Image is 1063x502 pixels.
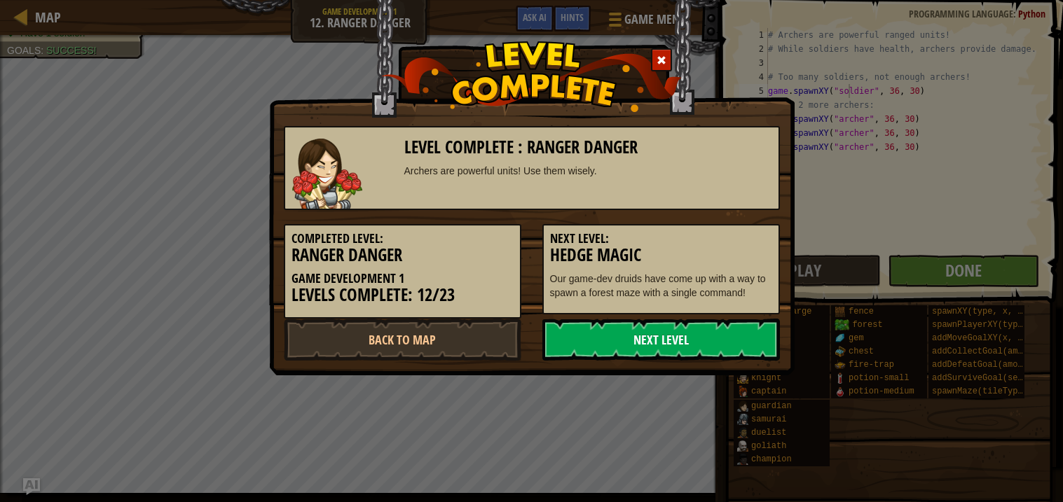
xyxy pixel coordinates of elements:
[284,319,521,361] a: Back to Map
[292,139,362,209] img: guardian.png
[292,272,514,286] h5: Game Development 1
[542,319,780,361] a: Next Level
[550,232,772,246] h5: Next Level:
[404,138,772,157] h3: Level Complete : Ranger Danger
[550,246,772,265] h3: Hedge Magic
[292,246,514,265] h3: Ranger Danger
[381,41,682,112] img: level_complete.png
[292,286,514,305] h3: Levels Complete: 12/23
[292,232,514,246] h5: Completed Level:
[550,272,772,300] p: Our game-dev druids have come up with a way to spawn a forest maze with a single command!
[404,164,772,178] div: Archers are powerful units! Use them wisely.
